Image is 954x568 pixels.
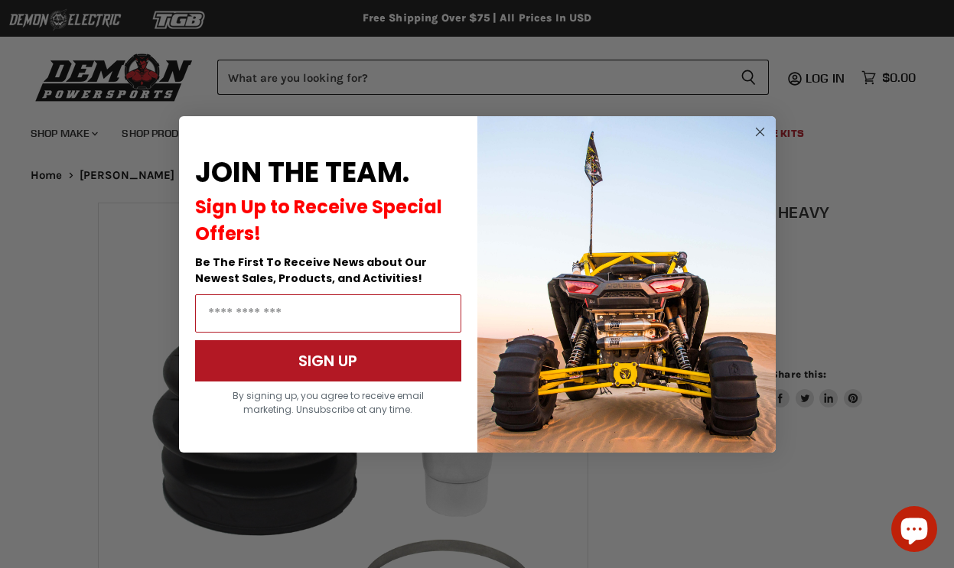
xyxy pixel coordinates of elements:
inbox-online-store-chat: Shopify online store chat [887,506,942,556]
button: Close dialog [751,122,770,141]
input: Email Address [195,294,461,333]
span: JOIN THE TEAM. [195,153,409,192]
button: SIGN UP [195,340,461,381]
img: a9095488-b6e7-41ba-879d-588abfab540b.jpeg [477,116,776,453]
span: By signing up, you agree to receive email marketing. Unsubscribe at any time. [233,389,424,416]
span: Sign Up to Receive Special Offers! [195,194,442,246]
span: Be The First To Receive News about Our Newest Sales, Products, and Activities! [195,255,427,286]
